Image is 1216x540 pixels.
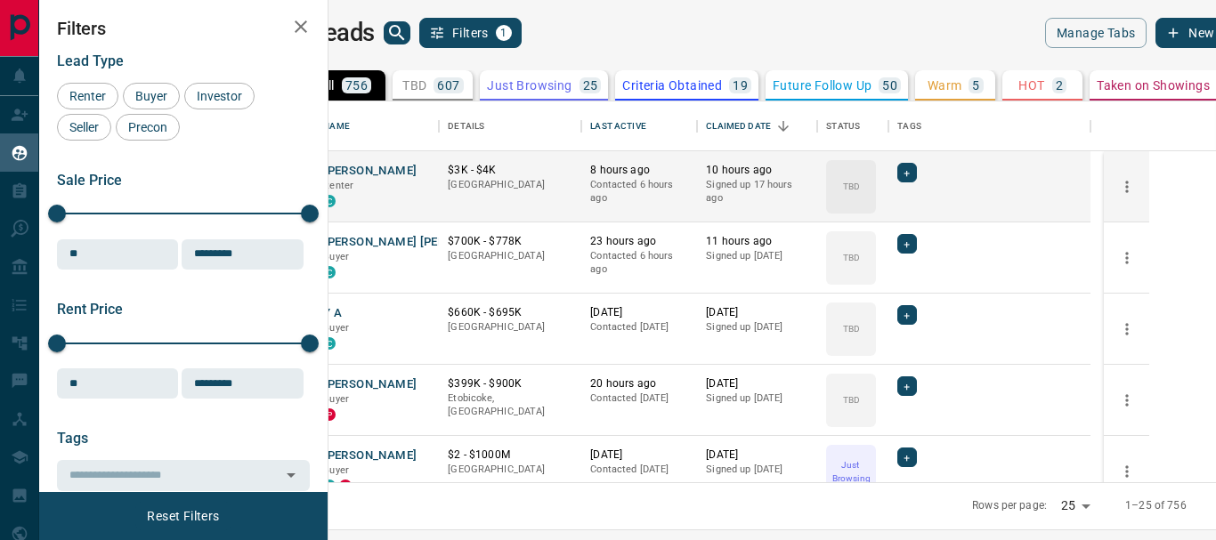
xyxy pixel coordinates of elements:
[448,305,572,320] p: $660K - $695K
[706,234,808,249] p: 11 hours ago
[828,458,874,485] p: Just Browsing
[590,391,688,406] p: Contacted [DATE]
[1018,79,1044,92] p: HOT
[384,21,410,44] button: search button
[345,79,368,92] p: 756
[63,89,112,103] span: Renter
[129,89,174,103] span: Buyer
[323,393,349,405] span: Buyer
[122,120,174,134] span: Precon
[448,178,572,192] p: [GEOGRAPHIC_DATA]
[448,376,572,391] p: $399K - $900K
[904,306,910,324] span: +
[323,234,513,251] button: [PERSON_NAME] [PERSON_NAME]
[57,430,88,447] span: Tags
[57,52,124,69] span: Lead Type
[590,447,688,463] p: [DATE]
[733,79,748,92] p: 19
[323,337,336,350] div: condos.ca
[583,79,598,92] p: 25
[590,376,688,391] p: 20 hours ago
[928,79,962,92] p: Warm
[116,114,180,141] div: Precon
[843,322,860,335] p: TBD
[419,18,522,48] button: Filters1
[706,391,808,406] p: Signed up [DATE]
[897,234,916,254] div: +
[184,83,255,109] div: Investor
[323,376,417,393] button: [PERSON_NAME]
[590,163,688,178] p: 8 hours ago
[581,101,697,151] div: Last Active
[590,101,645,151] div: Last Active
[323,322,349,334] span: Buyer
[706,249,808,263] p: Signed up [DATE]
[191,89,248,103] span: Investor
[817,101,888,151] div: Status
[1056,79,1063,92] p: 2
[843,251,860,264] p: TBD
[590,305,688,320] p: [DATE]
[323,266,336,278] div: condos.ca
[1114,245,1140,271] button: more
[843,393,860,407] p: TBD
[1114,173,1140,200] button: more
[590,234,688,249] p: 23 hours ago
[1045,18,1147,48] button: Manage Tabs
[904,164,910,181] span: +
[972,498,1047,513] p: Rows per page:
[57,114,111,141] div: Seller
[323,251,349,262] span: Buyer
[706,305,808,320] p: [DATE]
[57,172,122,189] span: Sale Price
[448,163,572,178] p: $3K - $4K
[897,101,921,151] div: Tags
[771,114,796,139] button: Sort
[904,235,910,253] span: +
[706,178,808,206] p: Signed up 17 hours ago
[904,377,910,395] span: +
[706,447,808,463] p: [DATE]
[697,101,817,151] div: Claimed Date
[279,463,304,488] button: Open
[339,480,352,492] div: property.ca
[888,101,1090,151] div: Tags
[706,463,808,477] p: Signed up [DATE]
[448,249,572,263] p: [GEOGRAPHIC_DATA]
[590,178,688,206] p: Contacted 6 hours ago
[448,101,484,151] div: Details
[323,408,336,421] div: property.ca
[402,79,426,92] p: TBD
[57,18,310,39] h2: Filters
[448,320,572,334] p: [GEOGRAPHIC_DATA]
[448,447,572,463] p: $2 - $1000M
[439,101,581,151] div: Details
[323,464,349,476] span: Buyer
[448,463,572,477] p: [GEOGRAPHIC_DATA]
[1054,493,1097,519] div: 25
[590,320,688,334] p: Contacted [DATE]
[622,79,722,92] p: Criteria Obtained
[1125,498,1186,513] p: 1–25 of 756
[1114,458,1140,485] button: more
[135,501,231,531] button: Reset Filters
[487,79,572,92] p: Just Browsing
[323,195,336,207] div: condos.ca
[897,305,916,325] div: +
[773,79,871,92] p: Future Follow Up
[590,463,688,477] p: Contacted [DATE]
[706,163,808,178] p: 10 hours ago
[448,391,572,419] p: Etobicoke, [GEOGRAPHIC_DATA]
[323,101,350,151] div: Name
[448,234,572,249] p: $700K - $778K
[323,480,336,492] div: condos.ca
[843,180,860,193] p: TBD
[498,27,510,39] span: 1
[897,447,916,467] div: +
[323,163,417,180] button: [PERSON_NAME]
[897,376,916,396] div: +
[437,79,459,92] p: 607
[706,320,808,334] p: Signed up [DATE]
[826,101,860,151] div: Status
[57,83,118,109] div: Renter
